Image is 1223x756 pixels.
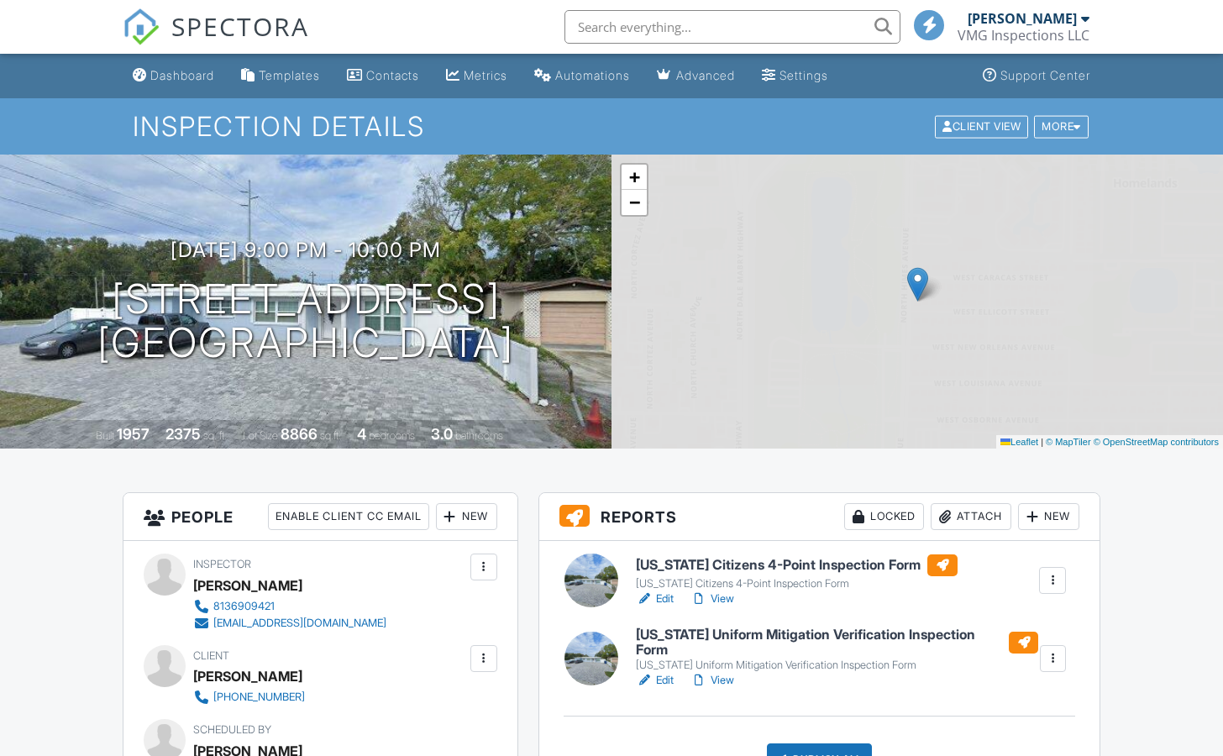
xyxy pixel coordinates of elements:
[340,60,426,92] a: Contacts
[123,23,309,58] a: SPECTORA
[636,672,674,689] a: Edit
[636,659,1038,672] div: [US_STATE] Uniform Mitigation Verification Inspection Form
[1046,437,1091,447] a: © MapTiler
[636,591,674,607] a: Edit
[931,503,1011,530] div: Attach
[213,600,275,613] div: 8136909421
[133,112,1089,141] h1: Inspection Details
[907,267,928,302] img: Marker
[439,60,514,92] a: Metrics
[171,8,309,44] span: SPECTORA
[203,429,227,442] span: sq. ft.
[193,664,302,689] div: [PERSON_NAME]
[369,429,415,442] span: bedrooms
[636,627,1038,672] a: [US_STATE] Uniform Mitigation Verification Inspection Form [US_STATE] Uniform Mitigation Verifica...
[629,192,640,213] span: −
[976,60,1097,92] a: Support Center
[431,425,453,443] div: 3.0
[126,60,221,92] a: Dashboard
[636,577,958,591] div: [US_STATE] Citizens 4-Point Inspection Form
[629,166,640,187] span: +
[1041,437,1043,447] span: |
[150,68,214,82] div: Dashboard
[935,115,1028,138] div: Client View
[539,493,1100,541] h3: Reports
[564,10,900,44] input: Search everything...
[1018,503,1079,530] div: New
[690,672,734,689] a: View
[1034,115,1089,138] div: More
[528,60,637,92] a: Automations (Basic)
[779,68,828,82] div: Settings
[193,558,251,570] span: Inspector
[366,68,419,82] div: Contacts
[193,649,229,662] span: Client
[622,190,647,215] a: Zoom out
[123,493,517,541] h3: People
[357,425,366,443] div: 4
[193,615,386,632] a: [EMAIL_ADDRESS][DOMAIN_NAME]
[636,554,958,576] h6: [US_STATE] Citizens 4-Point Inspection Form
[193,573,302,598] div: [PERSON_NAME]
[243,429,278,442] span: Lot Size
[193,689,305,706] a: [PHONE_NUMBER]
[650,60,742,92] a: Advanced
[933,119,1032,132] a: Client View
[455,429,503,442] span: bathrooms
[690,591,734,607] a: View
[636,554,958,591] a: [US_STATE] Citizens 4-Point Inspection Form [US_STATE] Citizens 4-Point Inspection Form
[165,425,201,443] div: 2375
[555,68,630,82] div: Automations
[1094,437,1219,447] a: © OpenStreetMap contributors
[193,723,271,736] span: Scheduled By
[171,239,441,261] h3: [DATE] 9:00 pm - 10:00 pm
[958,27,1089,44] div: VMG Inspections LLC
[968,10,1077,27] div: [PERSON_NAME]
[234,60,327,92] a: Templates
[259,68,320,82] div: Templates
[320,429,341,442] span: sq.ft.
[844,503,924,530] div: Locked
[281,425,318,443] div: 8866
[268,503,429,530] div: Enable Client CC Email
[213,690,305,704] div: [PHONE_NUMBER]
[97,277,514,366] h1: [STREET_ADDRESS] [GEOGRAPHIC_DATA]
[676,68,735,82] div: Advanced
[436,503,497,530] div: New
[213,617,386,630] div: [EMAIL_ADDRESS][DOMAIN_NAME]
[464,68,507,82] div: Metrics
[1000,68,1090,82] div: Support Center
[636,627,1038,657] h6: [US_STATE] Uniform Mitigation Verification Inspection Form
[117,425,150,443] div: 1957
[622,165,647,190] a: Zoom in
[193,598,386,615] a: 8136909421
[1000,437,1038,447] a: Leaflet
[755,60,835,92] a: Settings
[96,429,114,442] span: Built
[123,8,160,45] img: The Best Home Inspection Software - Spectora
